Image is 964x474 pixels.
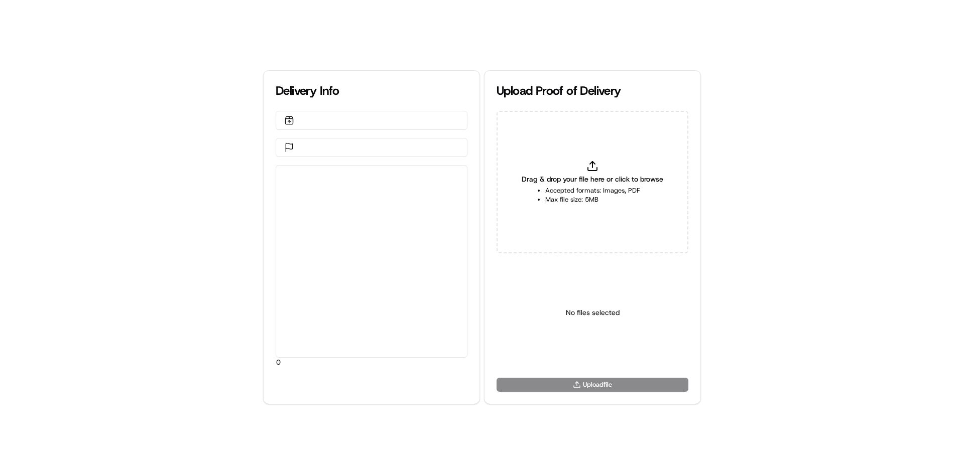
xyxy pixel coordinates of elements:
p: No files selected [566,307,620,318]
li: Accepted formats: Images, PDF [545,186,640,195]
div: Upload Proof of Delivery [497,83,688,99]
div: Delivery Info [276,83,467,99]
div: 0 [276,166,467,357]
span: Drag & drop your file here or click to browse [522,174,663,184]
li: Max file size: 5MB [545,195,640,204]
